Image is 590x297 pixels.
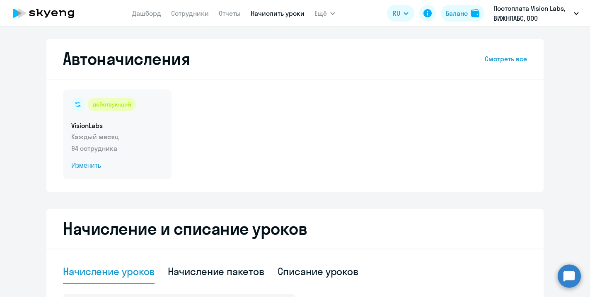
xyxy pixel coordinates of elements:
[446,8,468,18] div: Баланс
[63,49,190,69] h2: Автоначисления
[71,121,163,130] h5: VisionLabs
[314,8,327,18] span: Ещё
[171,9,209,17] a: Сотрудники
[88,98,136,111] div: действующий
[71,132,163,142] p: Каждый месяц
[393,8,400,18] span: RU
[485,54,527,64] a: Смотреть все
[387,5,414,22] button: RU
[168,265,264,278] div: Начисление пакетов
[489,3,583,23] button: Постоплата Vision Labs, ВИЖНЛАБС, ООО
[251,9,305,17] a: Начислить уроки
[132,9,161,17] a: Дашборд
[314,5,335,22] button: Ещё
[278,265,359,278] div: Списание уроков
[71,143,163,153] p: 94 сотрудника
[63,265,155,278] div: Начисление уроков
[63,219,527,239] h2: Начисление и списание уроков
[471,9,479,17] img: balance
[441,5,484,22] button: Балансbalance
[493,3,571,23] p: Постоплата Vision Labs, ВИЖНЛАБС, ООО
[71,161,163,171] span: Изменить
[219,9,241,17] a: Отчеты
